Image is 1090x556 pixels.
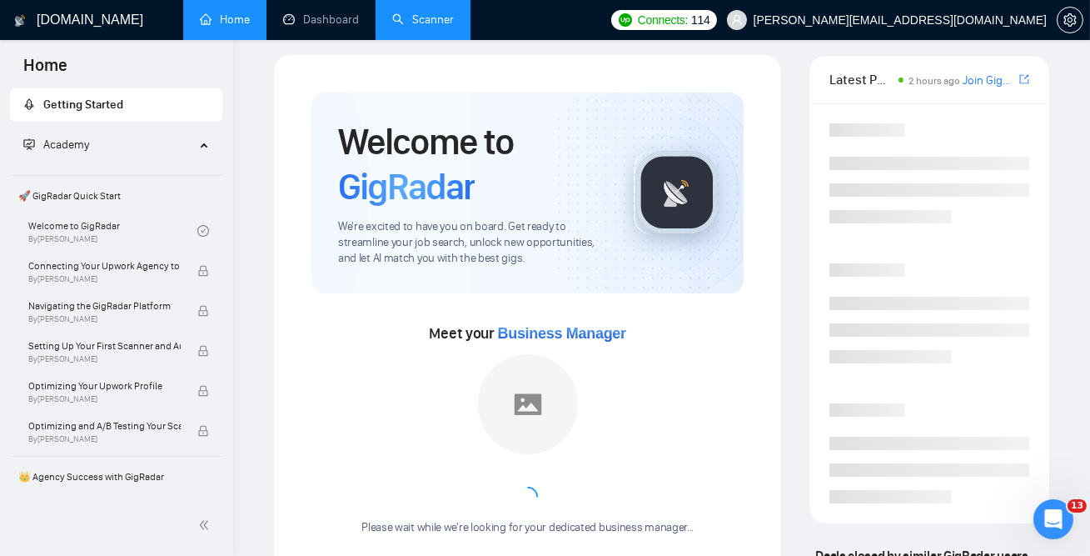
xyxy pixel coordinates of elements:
div: Please wait while we're looking for your dedicated business manager... [351,520,704,536]
span: 2 hours ago [908,75,960,87]
span: By [PERSON_NAME] [28,354,181,364]
span: user [731,14,743,26]
span: We're excited to have you on board. Get ready to streamline your job search, unlock new opportuni... [338,219,607,267]
span: check-circle [197,225,209,237]
span: Connects: [638,11,688,29]
span: By [PERSON_NAME] [28,274,181,284]
a: setting [1057,13,1083,27]
span: Optimizing and A/B Testing Your Scanner for Better Results [28,418,181,434]
a: Welcome to GigRadarBy[PERSON_NAME] [28,213,197,249]
span: lock [197,425,209,437]
span: Academy [23,138,89,152]
span: Setting Up Your First Scanner and Auto-Bidder [28,338,181,354]
span: lock [197,385,209,397]
img: logo [14,8,26,34]
span: lock [197,305,209,317]
a: Join GigRadar Slack Community [963,72,1016,90]
span: fund-projection-screen [23,138,35,150]
span: Home [10,53,81,88]
iframe: Intercom live chat [1033,499,1073,539]
img: placeholder.png [478,354,578,454]
a: dashboardDashboard [283,13,359,27]
span: Business Manager [498,325,626,342]
span: 👑 Agency Success with GigRadar [12,460,221,493]
span: Connecting Your Upwork Agency to GigRadar [28,258,181,274]
span: rocket [23,98,35,110]
a: homeHome [200,13,250,27]
span: loading [515,484,540,509]
span: Academy [43,138,89,152]
button: setting [1057,7,1083,33]
span: 🚀 GigRadar Quick Start [12,179,221,213]
a: export [1019,72,1029,88]
span: By [PERSON_NAME] [28,434,181,444]
span: Optimizing Your Upwork Profile [28,378,181,394]
span: 114 [691,11,709,29]
span: setting [1058,13,1083,27]
span: GigRadar [338,164,475,209]
span: 13 [1068,499,1087,513]
a: searchScanner [392,13,454,27]
span: By [PERSON_NAME] [28,314,181,324]
span: Meet your [430,324,626,343]
li: Getting Started [10,88,222,122]
span: By [PERSON_NAME] [28,394,181,404]
span: export [1019,73,1029,86]
span: Getting Started [43,98,123,112]
img: gigradar-logo.png [635,151,719,234]
span: lock [197,345,209,357]
img: upwork-logo.png [619,13,632,27]
span: Navigating the GigRadar Platform [28,298,181,314]
span: double-left [198,517,215,533]
span: Latest Posts from the GigRadar Community [829,69,893,90]
h1: Welcome to [338,119,607,209]
span: lock [197,265,209,277]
